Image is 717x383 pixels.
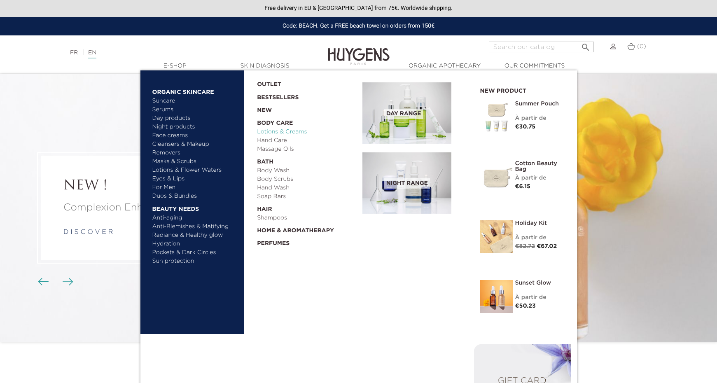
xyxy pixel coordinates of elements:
a: Soap Bars [257,192,357,201]
div: À partir de [515,293,565,302]
a: Body Wash [257,166,357,175]
a: NEW ! [63,178,237,194]
div: | [66,48,292,58]
input: Search [489,42,594,52]
div: À partir de [515,114,565,123]
a: Hair [257,201,357,214]
a: Anti-aging [152,214,238,222]
a: For Men [152,183,238,192]
span: €67.02 [537,243,557,249]
a: Complexion Enhancing Glow Drops [63,200,237,215]
a: New [257,102,357,115]
a: Hand Wash [257,184,357,192]
img: Sunset Glow [480,280,513,313]
span: (0) [637,44,646,49]
img: Huygens [328,35,390,66]
a: Suncare [152,97,238,105]
a: Shampoos [257,214,357,222]
a: Hydration [152,240,238,248]
a: Body Scrubs [257,175,357,184]
a: Lotions & Creams [257,128,357,136]
a: EN [88,50,96,58]
a: Cleansers & Makeup Removers [152,140,238,157]
a: Day products [152,114,238,123]
a: Beauty needs [152,201,238,214]
a: OUTLET [257,76,349,89]
span: €6.15 [515,184,530,189]
span: €50.23 [515,303,536,309]
a: Organic Skincare [152,84,238,97]
a: Cotton Beauty Bag [515,161,565,172]
a: Day Range [362,82,468,144]
a: Duos & Bundles [152,192,238,201]
a: Serums [152,105,238,114]
a: Holiday Kit [515,220,565,226]
a: Face creams [152,131,238,140]
a: Night Range [362,152,468,214]
a: Lotions & Flower Waters [152,166,238,175]
span: Night Range [384,178,430,189]
img: Holiday kit [480,220,513,253]
a: Pockets & Dark Circles [152,248,238,257]
a: E-Shop [134,62,216,70]
i:  [581,40,591,50]
a: Organic Apothecary [404,62,486,70]
a: Our commitments [493,62,576,70]
a: Bath [257,154,357,166]
a: Sun protection [152,257,238,266]
h2: New product [480,85,565,95]
a: Skin Diagnosis [224,62,306,70]
a: Anti-Blemishes & Matifying [152,222,238,231]
a: Night products [152,123,231,131]
img: Summer pouch [480,101,513,134]
a: Massage Oils [257,145,357,154]
span: €30.75 [515,124,536,130]
a: Body Care [257,115,357,128]
a: Home & Aromatherapy [257,222,357,235]
span: Day Range [384,109,423,119]
a: FR [70,50,78,56]
a: d i s c o v e r [63,229,113,236]
a: Bestsellers [257,89,349,102]
a: Radiance & Healthy glow [152,231,238,240]
a: Eyes & Lips [152,175,238,183]
a: Perfumes [257,235,357,248]
img: routine_nuit_banner.jpg [362,152,451,214]
a: Masks & Scrubs [152,157,238,166]
a: Summer pouch [515,101,565,107]
div: À partir de [515,174,565,182]
button:  [578,39,593,50]
img: routine_jour_banner.jpg [362,82,451,144]
img: Cotton Beauty Bag [480,161,513,194]
div: Carousel buttons [41,276,68,288]
div: À partir de [515,234,565,242]
a: Sunset Glow [515,280,565,286]
a: Hand Care [257,136,357,145]
span: €82.72 [515,243,535,249]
